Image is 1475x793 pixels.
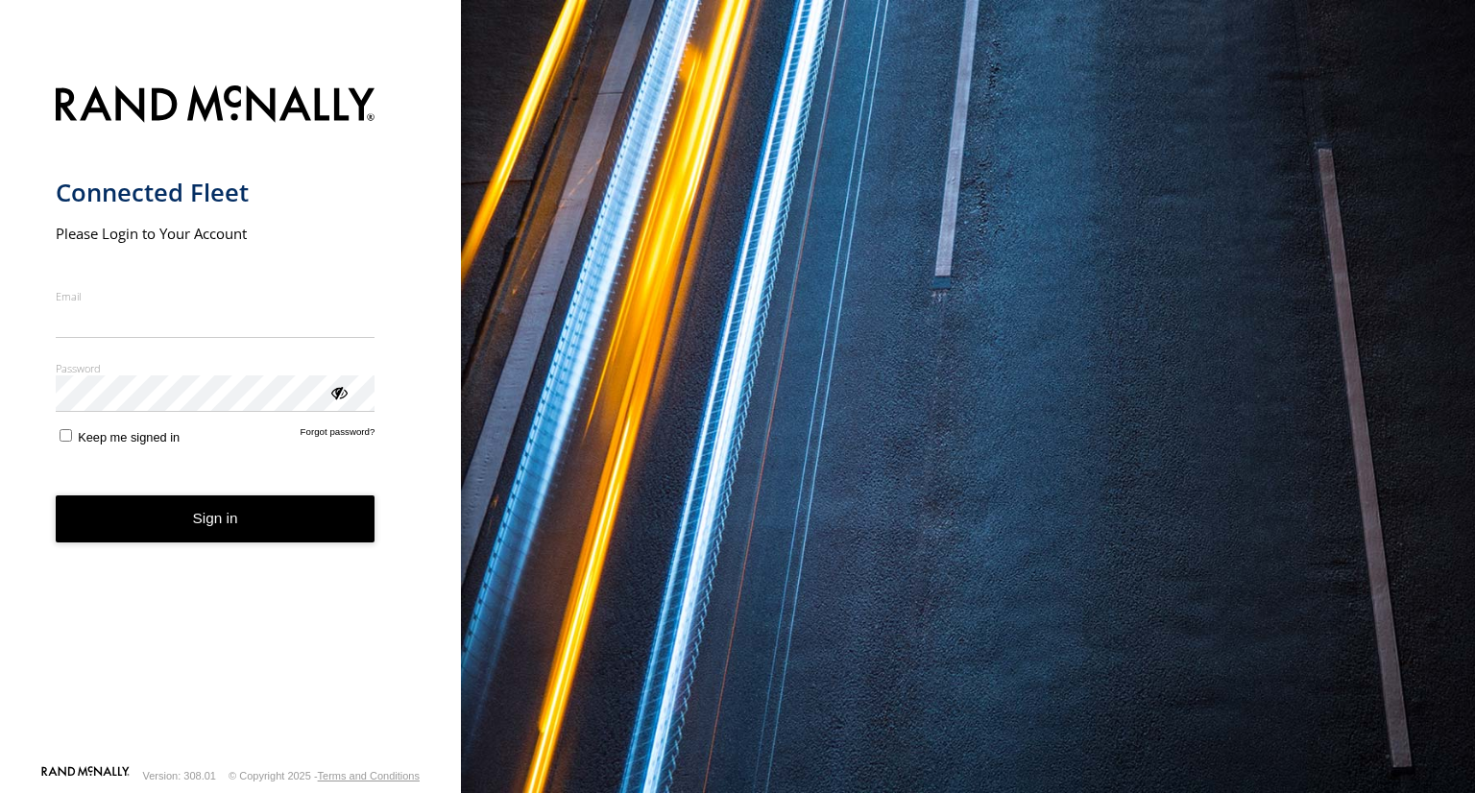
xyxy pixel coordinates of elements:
[56,224,375,243] h2: Please Login to Your Account
[56,289,375,303] label: Email
[78,430,180,445] span: Keep me signed in
[318,770,420,781] a: Terms and Conditions
[56,495,375,542] button: Sign in
[60,429,72,442] input: Keep me signed in
[328,382,348,401] div: ViewPassword
[56,82,375,131] img: Rand McNally
[229,770,420,781] div: © Copyright 2025 -
[41,766,130,785] a: Visit our Website
[56,177,375,208] h1: Connected Fleet
[301,426,375,445] a: Forgot password?
[56,74,406,764] form: main
[56,361,375,375] label: Password
[143,770,216,781] div: Version: 308.01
